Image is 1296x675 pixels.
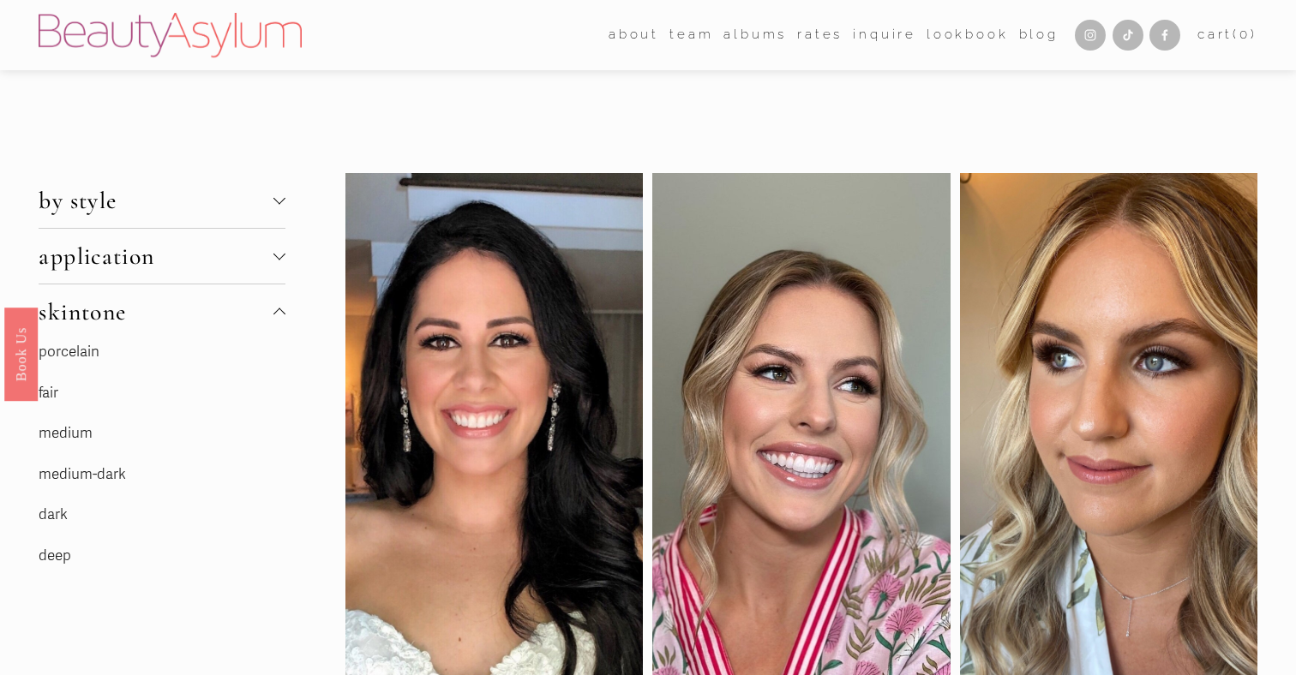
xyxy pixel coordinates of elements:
[609,23,659,46] span: about
[609,22,659,48] a: folder dropdown
[39,284,285,339] button: skintone
[1113,20,1143,51] a: TikTok
[853,22,916,48] a: Inquire
[39,229,285,284] button: application
[1075,20,1106,51] a: Instagram
[39,547,71,564] a: deep
[723,22,787,48] a: albums
[1239,27,1251,42] span: 0
[669,23,713,46] span: team
[1019,22,1059,48] a: Blog
[39,13,302,57] img: Beauty Asylum | Bridal Hair &amp; Makeup Charlotte &amp; Atlanta
[39,465,126,483] a: medium-dark
[39,173,285,228] button: by style
[1149,20,1180,51] a: Facebook
[39,424,93,442] a: medium
[669,22,713,48] a: folder dropdown
[927,22,1008,48] a: Lookbook
[39,505,68,523] a: dark
[1197,23,1257,46] a: 0 items in cart
[39,339,285,595] div: skintone
[39,297,273,326] span: skintone
[797,22,843,48] a: Rates
[1233,27,1257,42] span: ( )
[4,308,38,401] a: Book Us
[39,242,273,271] span: application
[39,343,99,361] a: porcelain
[39,186,273,215] span: by style
[39,384,58,402] a: fair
